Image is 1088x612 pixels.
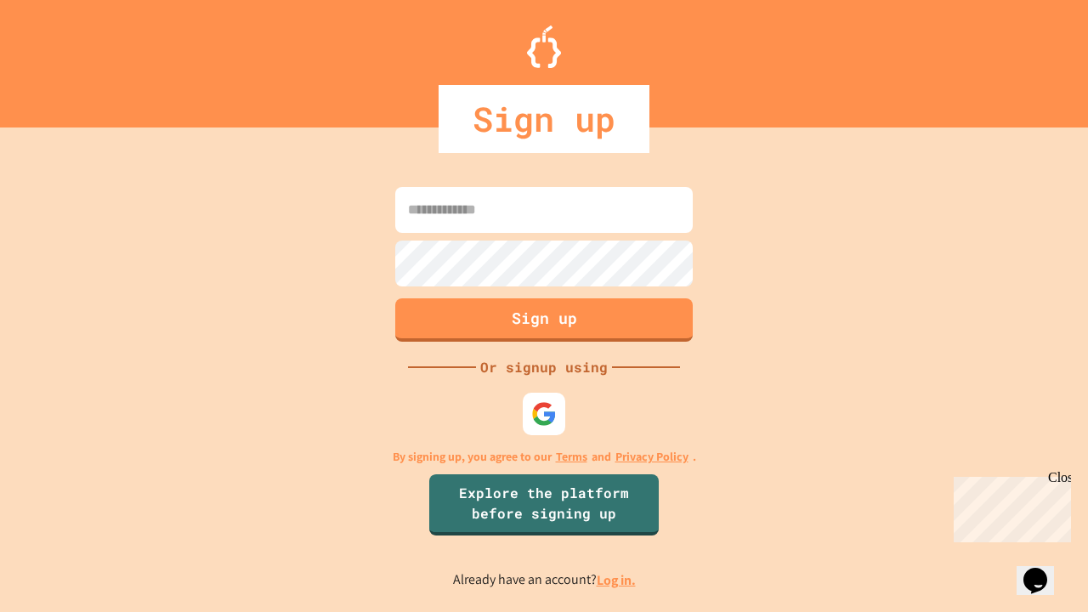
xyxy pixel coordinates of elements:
[395,298,693,342] button: Sign up
[439,85,649,153] div: Sign up
[429,474,659,535] a: Explore the platform before signing up
[393,448,696,466] p: By signing up, you agree to our and .
[1017,544,1071,595] iframe: chat widget
[597,571,636,589] a: Log in.
[7,7,117,108] div: Chat with us now!Close
[531,401,557,427] img: google-icon.svg
[527,25,561,68] img: Logo.svg
[453,569,636,591] p: Already have an account?
[615,448,688,466] a: Privacy Policy
[947,470,1071,542] iframe: chat widget
[556,448,587,466] a: Terms
[476,357,612,377] div: Or signup using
